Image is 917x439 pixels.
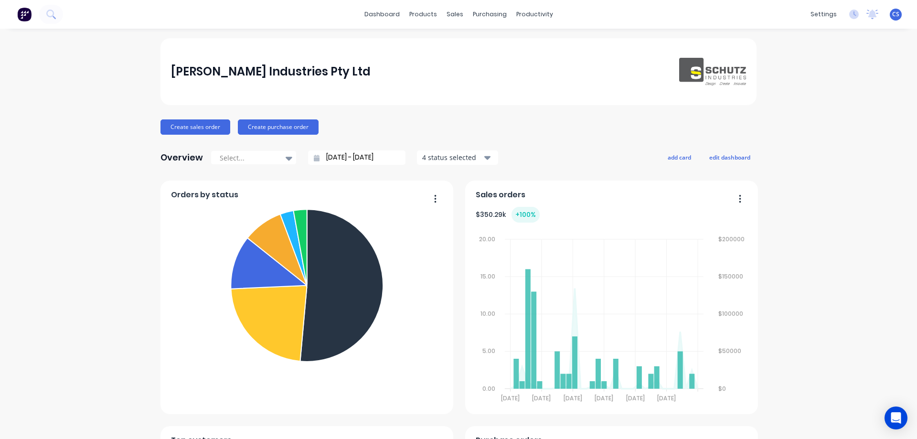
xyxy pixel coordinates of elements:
[501,394,520,402] tspan: [DATE]
[442,7,468,21] div: sales
[479,235,495,243] tspan: 20.00
[171,62,371,81] div: [PERSON_NAME] Industries Pty Ltd
[476,189,525,201] span: Sales orders
[626,394,645,402] tspan: [DATE]
[468,7,512,21] div: purchasing
[595,394,613,402] tspan: [DATE]
[171,189,238,201] span: Orders by status
[482,385,495,393] tspan: 0.00
[718,272,743,280] tspan: $150000
[422,152,482,162] div: 4 status selected
[360,7,405,21] a: dashboard
[482,347,495,355] tspan: 5.00
[564,394,582,402] tspan: [DATE]
[480,310,495,318] tspan: 10.00
[718,235,745,243] tspan: $200000
[512,7,558,21] div: productivity
[512,207,540,223] div: + 100 %
[657,394,676,402] tspan: [DATE]
[532,394,551,402] tspan: [DATE]
[160,148,203,167] div: Overview
[476,207,540,223] div: $ 350.29k
[417,150,498,165] button: 4 status selected
[718,385,726,393] tspan: $0
[806,7,842,21] div: settings
[160,119,230,135] button: Create sales order
[718,347,741,355] tspan: $50000
[703,151,757,163] button: edit dashboard
[892,10,899,19] span: CS
[679,58,746,86] img: Schutz Industries Pty Ltd
[480,272,495,280] tspan: 15.00
[17,7,32,21] img: Factory
[238,119,319,135] button: Create purchase order
[718,310,743,318] tspan: $100000
[885,407,907,429] div: Open Intercom Messenger
[661,151,697,163] button: add card
[405,7,442,21] div: products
